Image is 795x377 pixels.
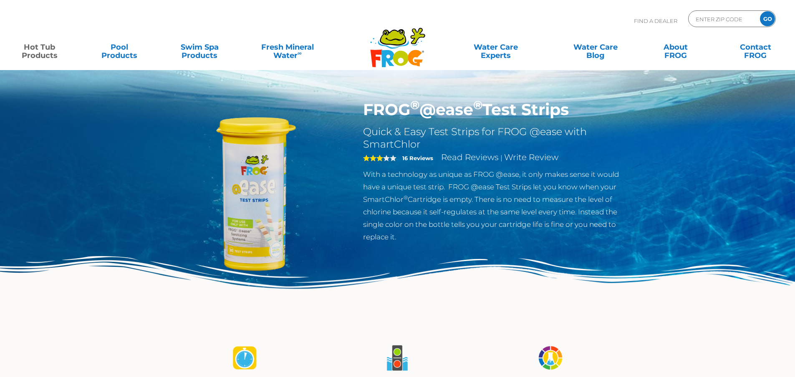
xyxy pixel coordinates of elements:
img: FROG-@ease-TS-Bottle.png [160,100,351,291]
strong: 16 Reviews [402,155,433,161]
img: Frog Products Logo [366,17,430,68]
a: Read Reviews [441,152,499,162]
sup: ∞ [298,50,302,56]
h2: Quick & Easy Test Strips for FROG @ease with SmartChlor [363,126,636,151]
a: Hot TubProducts [8,39,71,55]
span: 3 [363,155,383,161]
a: Water CareBlog [564,39,626,55]
a: Fresh MineralWater∞ [248,39,326,55]
img: FROG @ease test strips-01 [230,343,259,373]
a: Write Review [504,152,558,162]
sup: ® [473,98,482,112]
input: GO [760,11,775,26]
sup: ® [410,98,419,112]
a: Water CareExperts [445,39,546,55]
span: | [500,154,502,162]
p: With a technology as unique as FROG @ease, it only makes sense it would have a unique test strip.... [363,168,636,243]
a: Swim SpaProducts [169,39,231,55]
img: FROG @ease test strips-03 [536,343,565,373]
p: Find A Dealer [634,10,677,31]
h1: FROG @ease Test Strips [363,100,636,119]
a: PoolProducts [88,39,151,55]
img: FROG @ease test strips-02 [383,343,412,373]
sup: ® [404,194,408,201]
a: AboutFROG [644,39,707,55]
a: ContactFROG [724,39,787,55]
